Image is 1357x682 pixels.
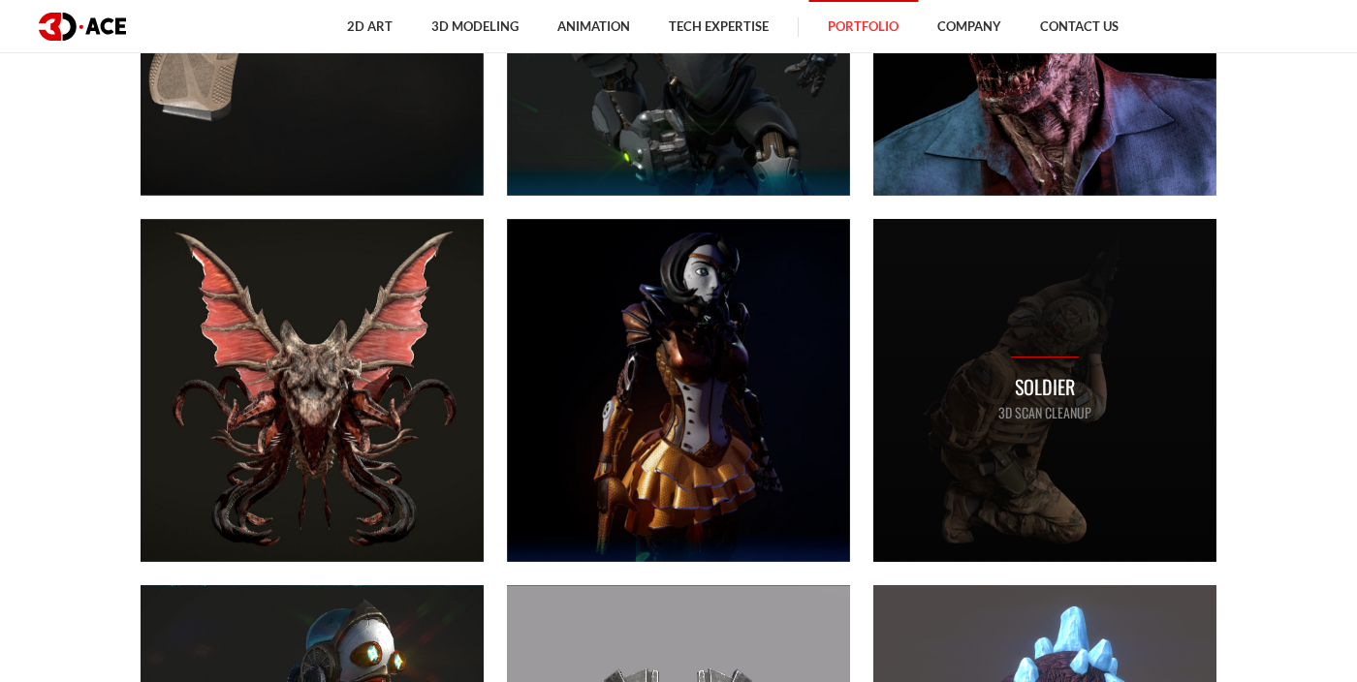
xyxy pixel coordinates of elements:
a: Technical [495,207,862,573]
p: 3D Scan Cleanup [998,402,1091,423]
a: Soldier Soldier 3D Scan Cleanup [862,207,1228,573]
a: Kraken [129,207,495,573]
img: logo dark [39,13,126,41]
p: Soldier [998,372,1091,402]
